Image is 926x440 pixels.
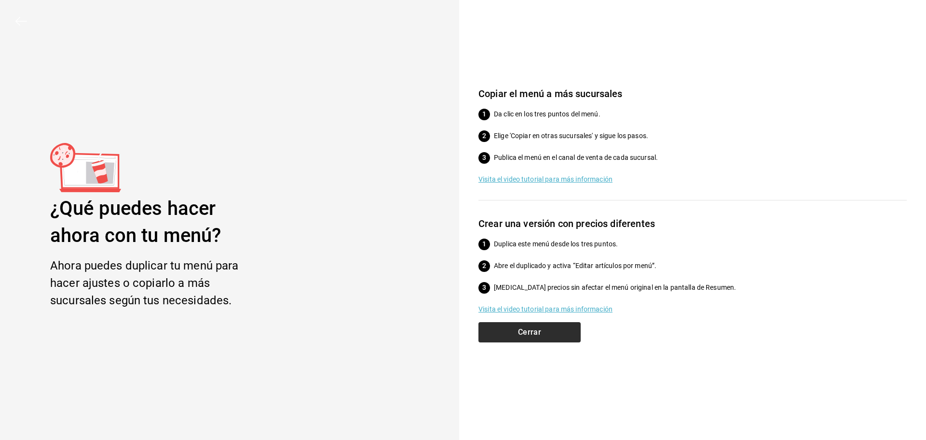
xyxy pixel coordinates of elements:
[494,283,907,293] p: [MEDICAL_DATA] precios sin afectar el menú original en la pantalla de Resumen.
[494,131,907,141] p: Elige 'Copiar en otras sucursales' y sigue los pasos.
[478,86,907,101] h6: Copiar el menú a más sucursales
[494,153,907,163] p: Publica el menú en el canal de venta de cada sucursal.
[494,109,907,119] p: Da clic en los tres puntos del menú.
[494,261,907,271] p: Abre el duplicado y activa “Editar artículos por menú”.
[494,239,907,249] p: Duplica este menú desde los tres puntos.
[478,174,907,185] a: Visita el video tutorial para más información
[50,195,266,249] div: ¿Qué puedes hacer ahora con tu menú?
[50,257,266,309] div: Ahora puedes duplicar tu menú para hacer ajustes o copiarlo a más sucursales según tus necesidades.
[478,304,907,314] a: Visita el video tutorial para más información
[478,216,907,231] h6: Crear una versión con precios diferentes
[478,322,581,342] button: Cerrar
